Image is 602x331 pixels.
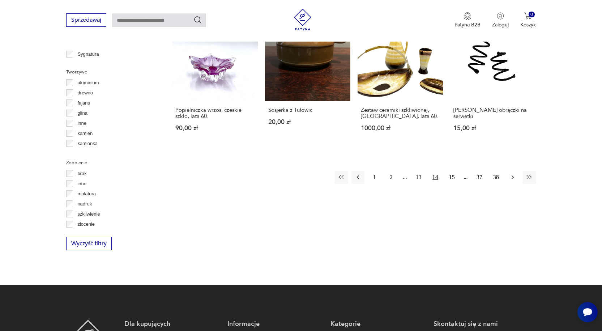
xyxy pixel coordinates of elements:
[77,109,87,117] p: glina
[385,171,398,184] button: 2
[77,50,99,58] p: Sygnatura
[77,150,93,158] p: kryształ
[66,13,106,27] button: Sprzedawaj
[454,12,481,28] button: Patyna B2B
[358,16,443,145] a: Zestaw ceramiki szkliwionej, Polska, lata 60.Zestaw ceramiki szkliwionej, [GEOGRAPHIC_DATA], lata...
[453,107,532,119] h3: [PERSON_NAME] obrączki na serwetki
[429,171,442,184] button: 14
[473,171,486,184] button: 37
[268,107,347,113] h3: Sosjerka z Tułowic
[175,125,254,131] p: 90,00 zł
[77,79,99,87] p: aluminium
[453,125,532,131] p: 15,00 zł
[520,21,536,28] p: Koszyk
[124,320,220,328] p: Dla kupujących
[77,200,92,208] p: nadruk
[361,125,440,131] p: 1000,00 zł
[77,130,93,137] p: kamień
[227,320,323,328] p: Informacje
[77,190,96,198] p: malatura
[330,320,426,328] p: Kategorie
[77,99,90,107] p: fajans
[492,12,509,28] button: Zaloguj
[77,220,95,228] p: złocenie
[368,171,381,184] button: 1
[175,107,254,119] h3: Popielniczka wrzos, czeskie szkło, lata 60.
[77,89,93,97] p: drewno
[268,119,347,125] p: 20,00 zł
[361,107,440,119] h3: Zestaw ceramiki szkliwionej, [GEOGRAPHIC_DATA], lata 60.
[524,12,531,20] img: Ikona koszyka
[66,68,155,76] p: Tworzywo
[454,12,481,28] a: Ikona medaluPatyna B2B
[577,302,598,322] iframe: Smartsupp widget button
[497,12,504,20] img: Ikonka użytkownika
[77,140,98,148] p: kamionka
[265,16,350,145] a: Sosjerka z TułowicSosjerka z Tułowic20,00 zł
[77,119,86,127] p: inne
[292,9,313,30] img: Patyna - sklep z meblami i dekoracjami vintage
[77,180,86,188] p: inne
[490,171,503,184] button: 38
[445,171,458,184] button: 15
[529,12,535,18] div: 0
[66,159,155,167] p: Zdobienie
[66,18,106,23] a: Sprzedawaj
[193,16,202,24] button: Szukaj
[520,12,536,28] button: 0Koszyk
[172,16,257,145] a: Popielniczka wrzos, czeskie szkło, lata 60.Popielniczka wrzos, czeskie szkło, lata 60.90,00 zł
[66,237,112,250] button: Wyczyść filtry
[412,171,425,184] button: 13
[454,21,481,28] p: Patyna B2B
[434,320,529,328] p: Skontaktuj się z nami
[464,12,471,20] img: Ikona medalu
[492,21,509,28] p: Zaloguj
[77,210,100,218] p: szkliwienie
[77,170,86,178] p: brak
[450,16,535,145] a: Matowe obrączki na serwetki[PERSON_NAME] obrączki na serwetki15,00 zł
